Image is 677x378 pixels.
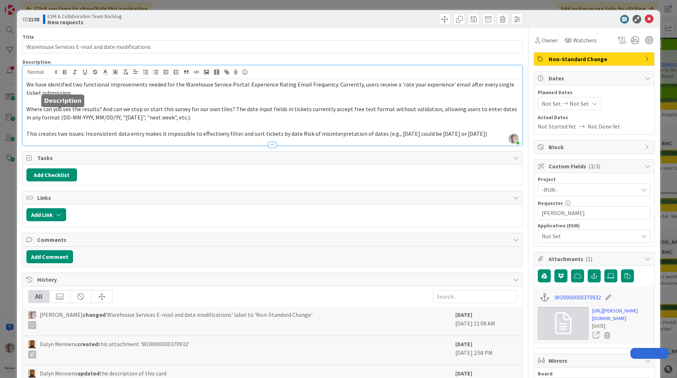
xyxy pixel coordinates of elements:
[538,114,651,121] span: Actual Dates
[26,250,73,263] button: Add Comment
[77,370,99,377] b: updated
[586,255,592,262] span: ( 1 )
[549,255,641,263] span: Attachments
[29,290,50,303] div: All
[549,162,641,171] span: Custom Fields
[37,154,509,162] span: Tasks
[44,97,81,104] h5: Description
[455,310,517,332] div: [DATE] 11:08 AM
[22,40,523,53] input: type card name here...
[508,134,519,144] img: e240dyeMCXgl8MSCC3KbjoRZrAa6nczt.jpg
[26,81,515,96] span: We have identified two functional improvements needed for the Warehouse Service Portal: Experienc...
[455,370,472,377] b: [DATE]
[570,99,589,108] span: Not Set
[37,235,509,244] span: Comments
[588,122,620,131] span: Not Done Yet
[538,89,651,96] span: Planned Dates
[28,311,36,319] img: Rd
[455,311,472,318] b: [DATE]
[22,59,51,65] span: Description
[573,36,597,45] span: Watchers
[538,223,651,228] div: Application (ESM)
[549,143,641,151] span: Block
[592,322,651,330] div: [DATE]
[28,370,36,378] img: DM
[592,331,600,340] a: Open
[26,105,518,121] span: Where can you see the results? And can we stop or start this survey for our own tiles? The date i...
[588,163,600,170] span: ( 3/3 )
[592,307,651,322] a: [URL][PERSON_NAME][DOMAIN_NAME]
[455,340,472,348] b: [DATE]
[47,13,122,19] span: ESM & Collaboration Team Backlog
[549,55,641,63] span: Non-Standard Change
[538,371,553,376] span: Board
[22,34,34,40] label: Title
[555,293,601,302] a: WO0000000370932
[40,310,312,329] span: [PERSON_NAME] 'Warehouse Services E-mail and date modifications' label to 'Non-Standard Change'
[538,200,563,206] label: Requester
[542,231,634,241] span: Not Set
[542,36,558,45] span: Owner
[538,177,651,182] div: Project
[28,340,36,348] img: DM
[77,340,98,348] b: created
[37,275,509,284] span: History
[26,208,66,221] button: Add Link
[433,290,517,303] input: Search...
[549,74,641,83] span: Dates
[455,340,517,361] div: [DATE] 2:58 PM
[37,193,509,202] span: Links
[47,19,122,25] b: New requests
[22,15,39,24] span: ID
[26,130,487,137] span: This creates two issues: Inconsistent data entry makes it impossible to effectively filter and so...
[538,122,576,131] span: Not Started Yet
[83,311,106,318] b: changed
[26,168,77,181] button: Add Checklist
[542,99,561,108] span: Not Set
[542,185,634,195] span: -RUN-
[40,340,190,358] span: Dalyn Mennens this attachment 'WO0000000370932'
[28,16,39,23] b: 2198
[549,356,641,365] span: Mirrors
